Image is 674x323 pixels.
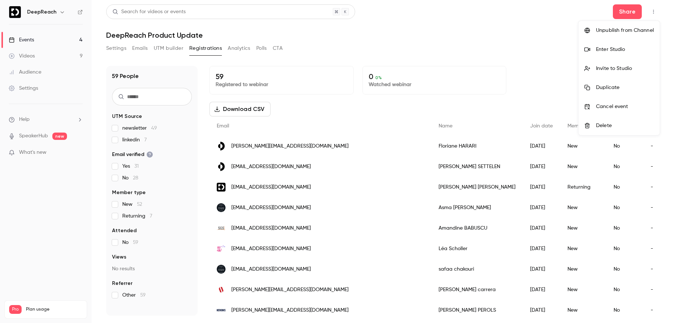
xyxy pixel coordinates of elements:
div: Unpublish from Channel [596,27,654,34]
div: Delete [596,122,654,129]
div: Invite to Studio [596,65,654,72]
div: Enter Studio [596,46,654,53]
div: Cancel event [596,103,654,110]
div: Duplicate [596,84,654,91]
